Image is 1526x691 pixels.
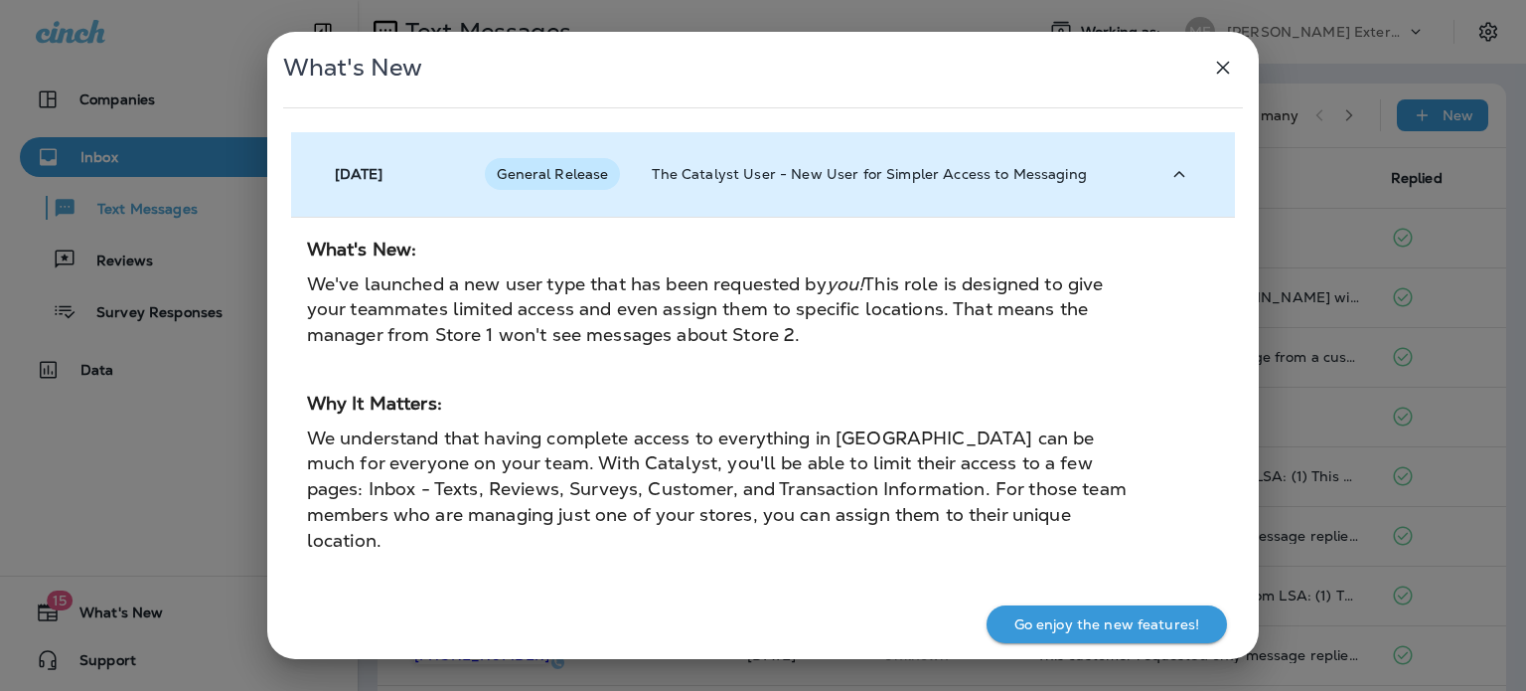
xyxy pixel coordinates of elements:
button: Go enjoy the new features! [987,605,1228,643]
strong: Why It Matters: [307,392,442,415]
p: [DATE] [335,166,383,182]
strong: What They Can Do [307,594,470,616]
p: Go enjoy the new features! [1014,616,1200,632]
span: We've launched a new user type that has been requested by [307,272,827,295]
span: We understand that having complete access to everything in [GEOGRAPHIC_DATA] can be much for ever... [307,427,1127,552]
span: General Release [485,166,620,182]
p: The Catalyst User - New User for Simpler Access to Messaging [652,166,1128,182]
strong: What's New: [307,238,417,260]
em: you! [827,272,864,295]
span: What's New [283,53,422,83]
span: This role is designed to give your teammates limited access and even assign them to specific loca... [307,272,1104,346]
